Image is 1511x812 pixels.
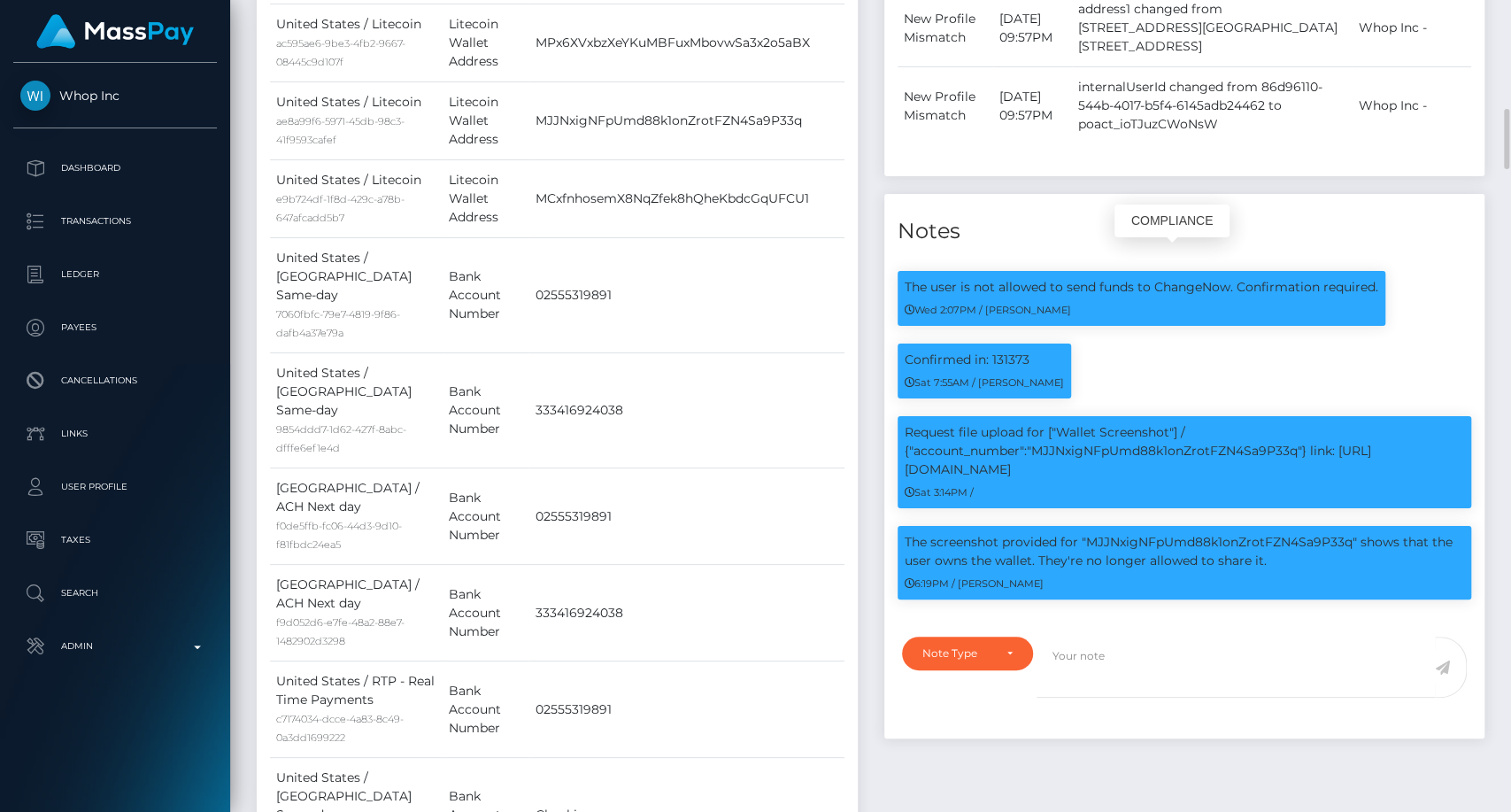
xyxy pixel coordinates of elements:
td: Whop Inc - [1353,67,1471,145]
td: MPx6XVxbzXeYKuMBFuxMbovwSa3x2o5aBX [528,4,844,82]
td: United States / Litecoin [270,4,443,82]
td: Bank Account Number [443,661,528,758]
td: 333416924038 [528,565,844,661]
div: COMPLIANCE [1114,205,1230,237]
td: Bank Account Number [443,468,528,565]
img: Whop Inc [20,81,50,111]
small: ae8a99f6-5971-45db-98c3-41f9593cafef [276,115,405,146]
td: 02555319891 [528,238,844,353]
p: Request file upload for ["Wallet Screenshot"] / {"account_number":"MJJNxigNFpUmd88k1onZrotFZN4Sa9... [905,423,1465,479]
small: Wed 2:07PM / [PERSON_NAME] [905,304,1071,316]
td: Bank Account Number [443,238,528,353]
td: MCxfnhosemX8NqZfek8hQheKbdcGqUFCU1 [528,160,844,238]
td: [DATE] 09:57PM [993,67,1072,145]
a: Dashboard [13,146,217,190]
a: Taxes [13,518,217,562]
a: Ledger [13,252,217,297]
small: ac595ae6-9be3-4fb2-9667-08445c9d107f [276,37,405,68]
a: Search [13,571,217,615]
td: Litecoin Wallet Address [443,4,528,82]
td: United States / [GEOGRAPHIC_DATA] Same-day [270,238,443,353]
td: United States / RTP - Real Time Payments [270,661,443,758]
td: Bank Account Number [443,565,528,661]
div: Note Type [922,646,992,661]
h4: Notes [898,216,1472,247]
small: e9b724df-1f8d-429c-a78b-647afcadd5b7 [276,193,405,224]
td: 02555319891 [528,661,844,758]
a: Cancellations [13,359,217,403]
p: Admin [20,633,210,660]
p: The screenshot provided for "MJJNxigNFpUmd88k1onZrotFZN4Sa9P33q" shows that the user owns the wal... [905,533,1465,570]
a: Transactions [13,199,217,244]
a: User Profile [13,465,217,509]
small: c7174034-dcce-4a83-8c49-0a3dd1699222 [276,713,404,744]
small: 7060fbfc-79e7-4819-9f86-dafb4a37e79a [276,308,400,339]
p: Search [20,580,210,607]
small: 9854ddd7-1d62-427f-8abc-dfffe6ef1e4d [276,423,406,454]
a: Payees [13,305,217,350]
td: Bank Account Number [443,353,528,468]
td: [GEOGRAPHIC_DATA] / ACH Next day [270,565,443,661]
td: [GEOGRAPHIC_DATA] / ACH Next day [270,468,443,565]
p: User Profile [20,474,210,500]
p: Cancellations [20,367,210,394]
a: Admin [13,624,217,669]
td: New Profile Mismatch [898,67,993,145]
button: Note Type [902,637,1033,670]
p: Taxes [20,527,210,553]
small: f0de5ffb-fc06-44d3-9d10-f81fbdc24ea5 [276,520,402,551]
td: MJJNxigNFpUmd88k1onZrotFZN4Sa9P33q [528,82,844,160]
small: Sat 3:14PM / [905,486,974,499]
td: United States / Litecoin [270,160,443,238]
td: United States / Litecoin [270,82,443,160]
p: Links [20,421,210,447]
p: The user is not allowed to send funds to ChangeNow. Confirmation required. [905,278,1378,297]
td: Litecoin Wallet Address [443,160,528,238]
small: Sat 7:55AM / [PERSON_NAME] [905,376,1064,389]
p: Confirmed in: 131373 [905,351,1064,369]
p: Transactions [20,208,210,235]
p: Payees [20,314,210,341]
small: 6:19PM / [PERSON_NAME] [905,577,1044,590]
td: 02555319891 [528,468,844,565]
td: Litecoin Wallet Address [443,82,528,160]
td: 333416924038 [528,353,844,468]
p: Ledger [20,261,210,288]
td: internalUserId changed from 86d96110-544b-4017-b5f4-6145adb24462 to poact_ioTJuzCWoNsW [1072,67,1353,145]
span: Whop Inc [13,88,217,104]
a: Links [13,412,217,456]
td: United States / [GEOGRAPHIC_DATA] Same-day [270,353,443,468]
small: f9d052d6-e7fe-48a2-88e7-1482902d3298 [276,616,405,647]
img: MassPay Logo [36,14,194,49]
p: Dashboard [20,155,210,182]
